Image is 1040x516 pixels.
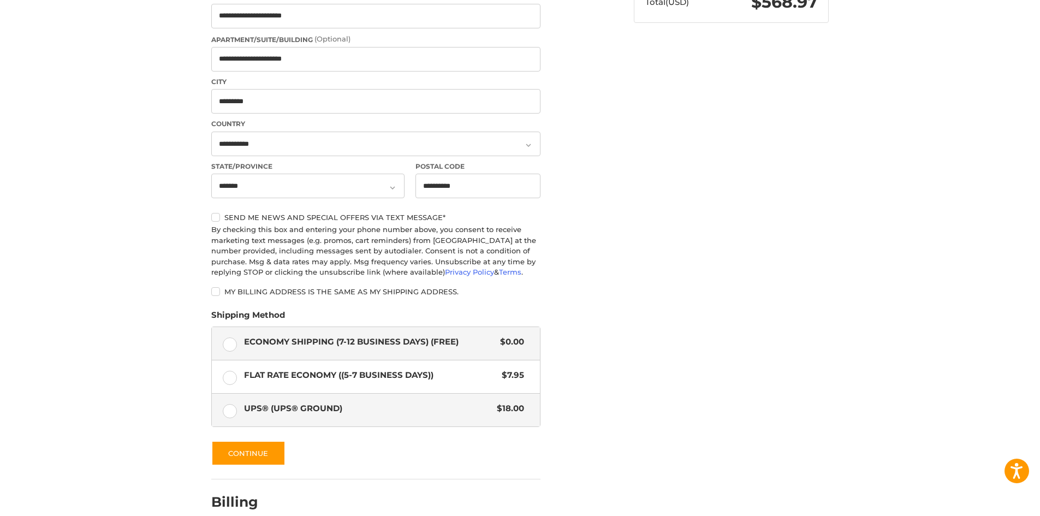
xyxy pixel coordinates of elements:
[211,309,285,327] legend: Shipping Method
[211,287,540,296] label: My billing address is the same as my shipping address.
[491,402,524,415] span: $18.00
[415,162,541,171] label: Postal Code
[496,369,524,382] span: $7.95
[211,162,405,171] label: State/Province
[244,369,497,382] span: Flat Rate Economy ((5-7 Business Days))
[211,494,275,511] h2: Billing
[314,34,350,43] small: (Optional)
[445,268,494,276] a: Privacy Policy
[211,441,286,466] button: Continue
[244,336,495,348] span: Economy Shipping (7-12 Business Days) (Free)
[211,119,540,129] label: Country
[211,224,540,278] div: By checking this box and entering your phone number above, you consent to receive marketing text ...
[211,213,540,222] label: Send me news and special offers via text message*
[499,268,521,276] a: Terms
[495,336,524,348] span: $0.00
[244,402,492,415] span: UPS® (UPS® Ground)
[211,77,540,87] label: City
[211,34,540,45] label: Apartment/Suite/Building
